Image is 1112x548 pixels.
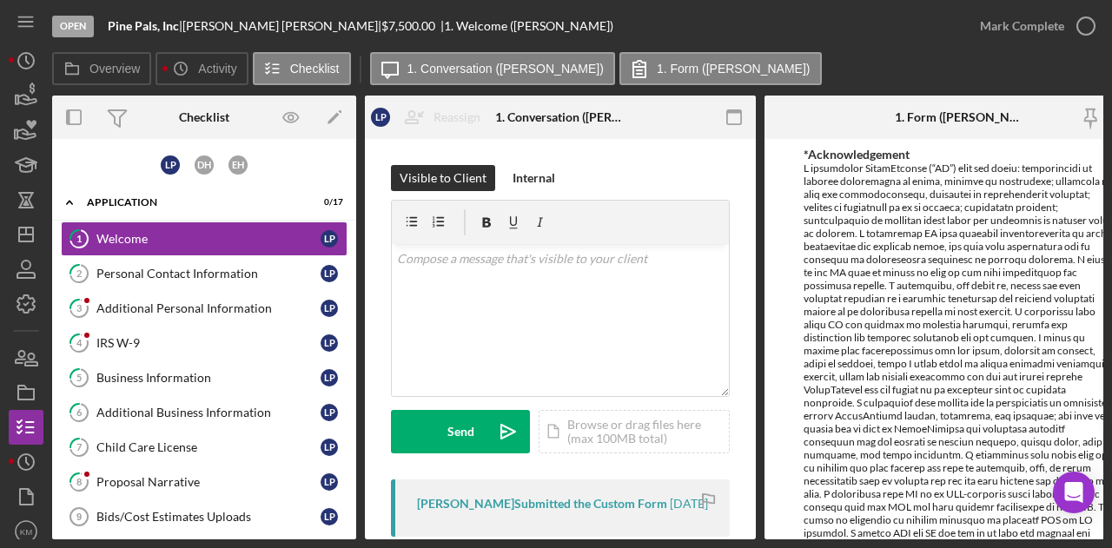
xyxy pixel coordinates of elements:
[52,52,151,85] button: Overview
[407,62,604,76] label: 1. Conversation ([PERSON_NAME])
[108,19,182,33] div: |
[228,155,248,175] div: E H
[321,265,338,282] div: L P
[76,302,82,314] tspan: 3
[96,267,321,281] div: Personal Contact Information
[89,62,140,76] label: Overview
[321,439,338,456] div: L P
[61,256,347,291] a: 2Personal Contact InformationLP
[76,267,82,279] tspan: 2
[96,232,321,246] div: Welcome
[670,497,708,511] time: 2025-07-16 19:46
[440,19,613,33] div: | 1. Welcome ([PERSON_NAME])
[52,16,94,37] div: Open
[76,372,82,383] tspan: 5
[370,52,615,85] button: 1. Conversation ([PERSON_NAME])
[76,233,82,244] tspan: 1
[253,52,351,85] button: Checklist
[76,406,83,418] tspan: 6
[321,473,338,491] div: L P
[513,165,555,191] div: Internal
[504,165,564,191] button: Internal
[321,369,338,386] div: L P
[20,527,32,537] text: KM
[362,100,498,135] button: LPReassign
[108,18,179,33] b: Pine Pals, Inc
[312,197,343,208] div: 0 / 17
[61,430,347,465] a: 7Child Care LicenseLP
[391,410,530,453] button: Send
[321,230,338,248] div: L P
[76,512,82,522] tspan: 9
[321,334,338,352] div: L P
[321,404,338,421] div: L P
[61,326,347,360] a: 4IRS W-9LP
[96,510,321,524] div: Bids/Cost Estimates Uploads
[321,508,338,525] div: L P
[76,441,83,452] tspan: 7
[804,147,910,162] label: *Acknowledgement
[895,110,1025,124] div: 1. Form ([PERSON_NAME])
[182,19,381,33] div: [PERSON_NAME] [PERSON_NAME] |
[76,476,82,487] tspan: 8
[495,110,625,124] div: 1. Conversation ([PERSON_NAME])
[156,52,248,85] button: Activity
[447,410,474,453] div: Send
[657,62,811,76] label: 1. Form ([PERSON_NAME])
[417,497,667,511] div: [PERSON_NAME] Submitted the Custom Form
[400,165,486,191] div: Visible to Client
[61,465,347,499] a: 8Proposal NarrativeLP
[179,110,229,124] div: Checklist
[96,440,321,454] div: Child Care License
[434,100,480,135] div: Reassign
[1053,472,1095,513] div: Open Intercom Messenger
[96,336,321,350] div: IRS W-9
[161,155,180,175] div: L P
[96,371,321,385] div: Business Information
[61,395,347,430] a: 6Additional Business InformationLP
[61,360,347,395] a: 5Business InformationLP
[61,221,347,256] a: 1WelcomeLP
[198,62,236,76] label: Activity
[76,337,83,348] tspan: 4
[61,291,347,326] a: 3Additional Personal InformationLP
[371,108,390,127] div: L P
[61,499,347,534] a: 9Bids/Cost Estimates UploadsLP
[290,62,340,76] label: Checklist
[980,9,1064,43] div: Mark Complete
[87,197,300,208] div: Application
[96,475,321,489] div: Proposal Narrative
[96,406,321,419] div: Additional Business Information
[391,165,495,191] button: Visible to Client
[381,19,440,33] div: $7,500.00
[195,155,214,175] div: D H
[963,9,1103,43] button: Mark Complete
[321,300,338,317] div: L P
[96,301,321,315] div: Additional Personal Information
[619,52,822,85] button: 1. Form ([PERSON_NAME])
